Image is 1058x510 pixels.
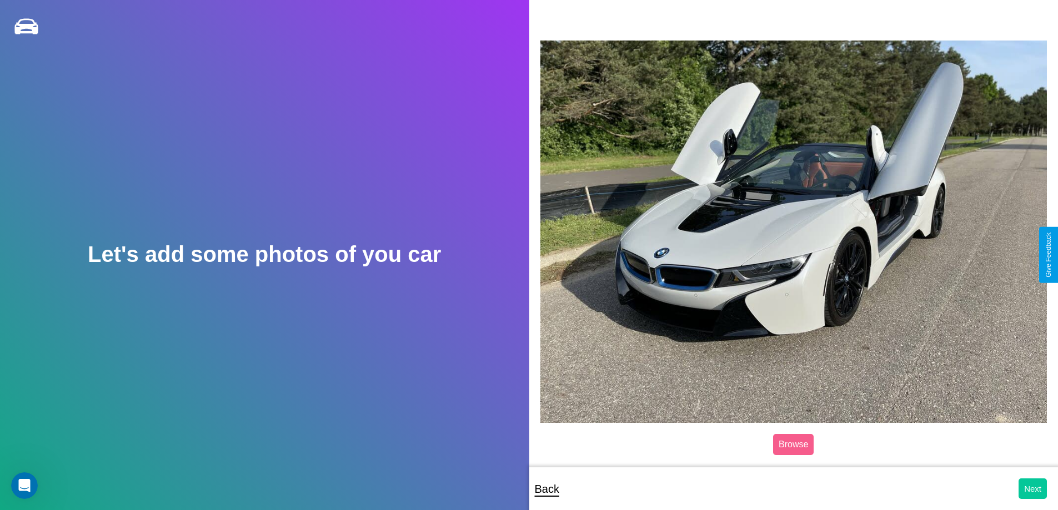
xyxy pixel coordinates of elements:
button: Next [1019,478,1047,499]
h2: Let's add some photos of you car [88,242,441,267]
p: Back [535,479,559,499]
iframe: Intercom live chat [11,472,38,499]
img: posted [540,41,1047,422]
div: Give Feedback [1045,233,1052,277]
label: Browse [773,434,814,455]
